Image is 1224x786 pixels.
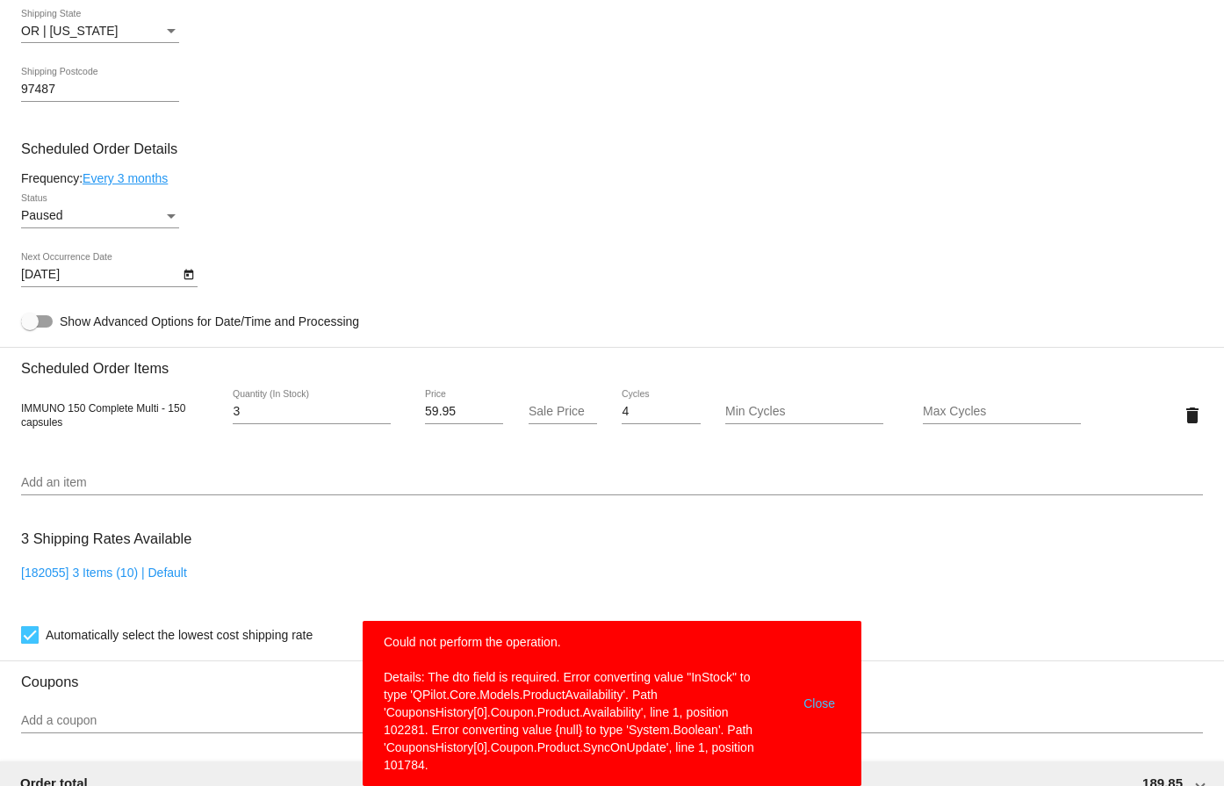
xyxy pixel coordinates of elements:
[425,405,503,419] input: Price
[21,660,1203,690] h3: Coupons
[21,171,1203,185] div: Frequency:
[179,264,198,283] button: Open calendar
[233,405,391,419] input: Quantity (In Stock)
[21,208,62,222] span: Paused
[622,405,700,419] input: Cycles
[21,25,179,39] mat-select: Shipping State
[798,633,840,774] button: Close
[46,624,313,645] span: Automatically select the lowest cost shipping rate
[384,633,840,774] simple-snack-bar: Could not perform the operation. Details: The dto field is required. Error converting value "InSt...
[21,476,1203,490] input: Add an item
[21,714,1203,728] input: Add a coupon
[1182,405,1203,426] mat-icon: delete
[21,402,185,429] span: IMMUNO 150 Complete Multi - 150 capsules
[21,83,179,97] input: Shipping Postcode
[21,209,179,223] mat-select: Status
[21,141,1203,157] h3: Scheduled Order Details
[725,405,883,419] input: Min Cycles
[21,566,187,580] a: [182055] 3 Items (10) | Default
[21,520,191,558] h3: 3 Shipping Rates Available
[83,171,168,185] a: Every 3 months
[21,347,1203,377] h3: Scheduled Order Items
[21,268,179,282] input: Next Occurrence Date
[923,405,1081,419] input: Max Cycles
[21,24,118,38] span: OR | [US_STATE]
[60,313,359,330] span: Show Advanced Options for Date/Time and Processing
[529,405,597,419] input: Sale Price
